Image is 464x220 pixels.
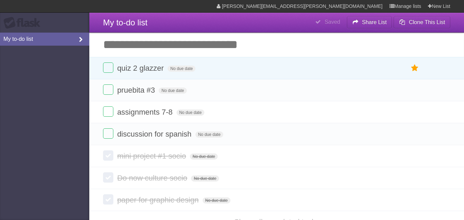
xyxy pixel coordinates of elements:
[409,19,445,25] b: Clone This List
[103,18,147,27] span: My to-do list
[117,196,200,204] span: paper for graphic design
[159,88,186,94] span: No due date
[103,172,113,183] label: Done
[103,106,113,117] label: Done
[408,62,421,74] label: Star task
[195,131,223,138] span: No due date
[103,128,113,139] label: Done
[347,16,392,28] button: Share List
[177,109,204,116] span: No due date
[190,153,218,160] span: No due date
[117,130,193,138] span: discussion for spanish
[117,152,188,160] span: mini project #1 socio
[191,175,219,182] span: No due date
[117,64,166,72] span: quiz 2 glazzer
[203,197,230,204] span: No due date
[362,19,387,25] b: Share List
[117,108,174,116] span: assignments 7-8
[103,62,113,73] label: Done
[103,194,113,205] label: Done
[3,17,45,29] div: Flask
[117,174,189,182] span: Do now culture socio
[103,150,113,161] label: Done
[117,86,157,94] span: pruebita #3
[325,19,340,25] b: Saved
[168,66,195,72] span: No due date
[394,16,450,28] button: Clone This List
[103,84,113,95] label: Done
